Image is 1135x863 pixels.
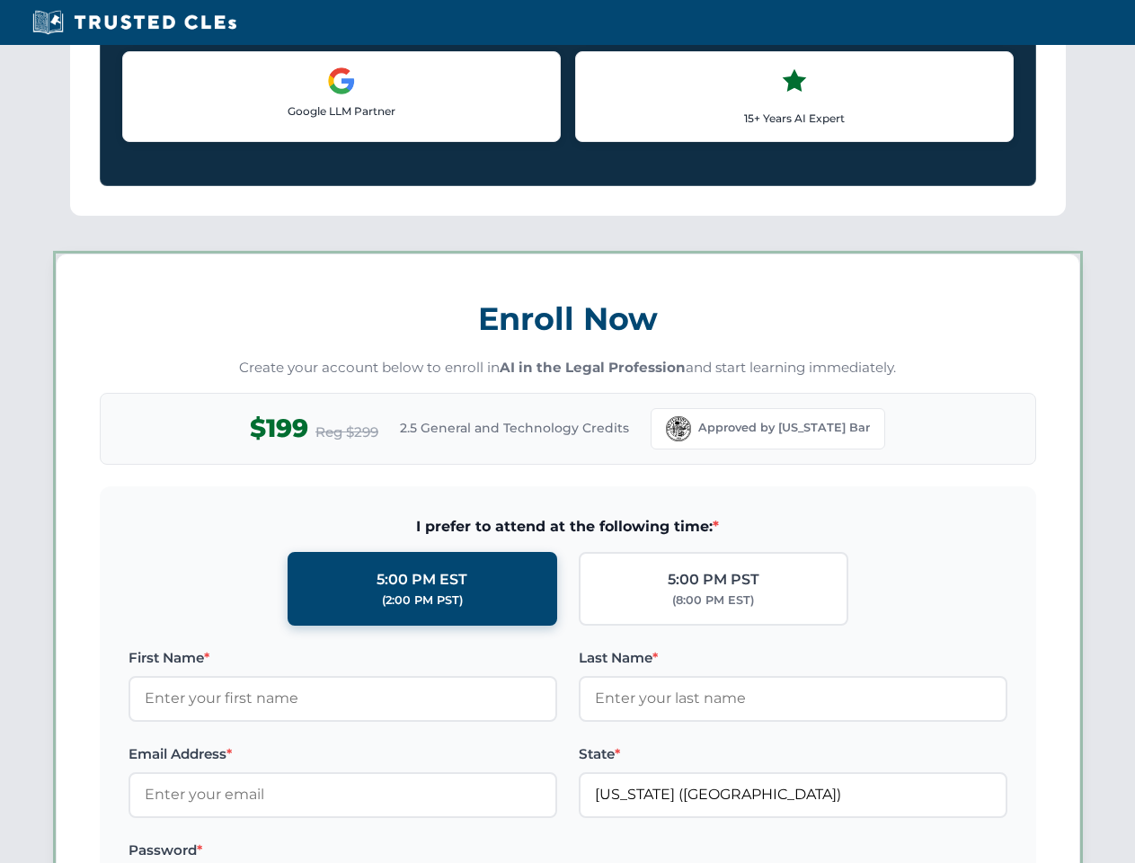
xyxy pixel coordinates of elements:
div: 5:00 PM EST [377,568,467,592]
div: 5:00 PM PST [668,568,759,592]
span: I prefer to attend at the following time: [129,515,1007,538]
input: Florida (FL) [579,772,1007,817]
label: Last Name [579,647,1007,669]
span: Approved by [US_STATE] Bar [698,419,870,437]
p: 15+ Years AI Expert [590,110,998,127]
p: Create your account below to enroll in and start learning immediately. [100,358,1036,378]
label: First Name [129,647,557,669]
label: Email Address [129,743,557,765]
input: Enter your first name [129,676,557,721]
label: State [579,743,1007,765]
span: 2.5 General and Technology Credits [400,418,629,438]
span: $199 [250,408,308,449]
img: Google [327,67,356,95]
input: Enter your last name [579,676,1007,721]
div: (8:00 PM EST) [672,592,754,609]
img: Trusted CLEs [27,9,242,36]
strong: AI in the Legal Profession [500,359,686,376]
input: Enter your email [129,772,557,817]
p: Google LLM Partner [137,102,545,120]
span: Reg $299 [315,422,378,443]
div: (2:00 PM PST) [382,592,463,609]
h3: Enroll Now [100,290,1036,347]
label: Password [129,840,557,861]
img: Florida Bar [666,416,691,441]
